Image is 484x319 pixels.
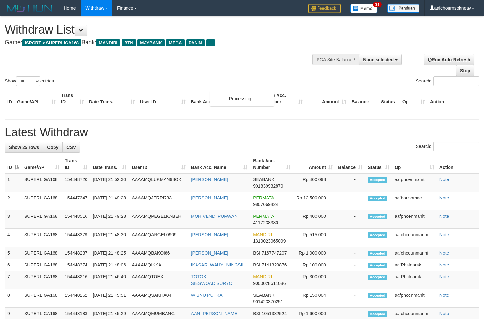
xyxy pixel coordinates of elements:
[433,76,479,86] input: Search:
[90,271,129,289] td: [DATE] 21:46:40
[253,262,260,267] span: BSI
[336,155,365,173] th: Balance: activate to sort column ascending
[5,210,22,229] td: 3
[456,65,474,76] a: Stop
[253,220,278,225] span: Copy 4117238380 to clipboard
[5,23,316,36] h1: Withdraw List
[5,289,22,308] td: 8
[293,210,336,229] td: Rp 400,000
[191,311,239,316] a: AAN [PERSON_NAME]
[392,271,437,289] td: aafPhalnarak
[191,177,228,182] a: [PERSON_NAME]
[368,251,387,256] span: Accepted
[166,39,185,46] span: MEGA
[250,155,293,173] th: Bank Acc. Number: activate to sort column ascending
[210,91,274,107] div: Processing...
[305,90,349,108] th: Amount
[86,90,137,108] th: Date Trans.
[253,299,283,304] span: Copy 901423370251 to clipboard
[253,238,286,244] span: Copy 1310023065099 to clipboard
[439,293,449,298] a: Note
[90,259,129,271] td: [DATE] 21:48:06
[392,173,437,192] td: aafphoenmanit
[206,39,215,46] span: ...
[262,311,287,316] span: Copy 1051382524 to clipboard
[253,250,260,256] span: BSI
[90,155,129,173] th: Date Trans.: activate to sort column ascending
[129,210,188,229] td: AAAAMQPEGELKABEH
[439,311,449,316] a: Note
[62,229,90,247] td: 154448379
[439,195,449,200] a: Note
[191,214,238,219] a: MOH VENDI PURWAN
[378,90,400,108] th: Status
[439,250,449,256] a: Note
[22,229,62,247] td: SUPERLIGA168
[336,173,365,192] td: -
[433,142,479,151] input: Search:
[253,274,272,279] span: MANDIRI
[253,177,274,182] span: SEABANK
[5,155,22,173] th: ID: activate to sort column descending
[350,4,378,13] img: Button%20Memo.svg
[191,195,228,200] a: [PERSON_NAME]
[336,289,365,308] td: -
[90,289,129,308] td: [DATE] 21:45:51
[373,2,382,7] span: 34
[62,259,90,271] td: 154448374
[293,192,336,210] td: Rp 12,500,000
[5,259,22,271] td: 6
[359,54,402,65] button: None selected
[137,39,165,46] span: MAYBANK
[191,274,233,286] a: TOTOK SIESWOADISURYO
[253,232,272,237] span: MANDIRI
[5,90,15,108] th: ID
[90,192,129,210] td: [DATE] 21:49:28
[129,192,188,210] td: AAAAMQJERRI733
[62,192,90,210] td: 154447347
[62,155,90,173] th: Trans ID: activate to sort column ascending
[293,155,336,173] th: Amount: activate to sort column ascending
[188,155,251,173] th: Bank Acc. Name: activate to sort column ascending
[5,173,22,192] td: 1
[16,76,40,86] select: Showentries
[262,262,287,267] span: Copy 7141329876 to clipboard
[392,155,437,173] th: Op: activate to sort column ascending
[392,289,437,308] td: aafphoenmanit
[392,210,437,229] td: aafphoenmanit
[129,289,188,308] td: AAAAMQSAKHA04
[368,196,387,201] span: Accepted
[293,289,336,308] td: Rp 150,004
[253,202,278,207] span: Copy 9807669424 to clipboard
[22,155,62,173] th: Game/API: activate to sort column ascending
[368,275,387,280] span: Accepted
[22,210,62,229] td: SUPERLIGA168
[368,232,387,238] span: Accepted
[22,259,62,271] td: SUPERLIGA168
[392,229,437,247] td: aafchoeunmanni
[43,142,63,153] a: Copy
[253,311,260,316] span: BSI
[293,259,336,271] td: Rp 100,000
[47,145,58,150] span: Copy
[336,259,365,271] td: -
[191,232,228,237] a: [PERSON_NAME]
[368,177,387,183] span: Accepted
[9,145,39,150] span: Show 25 rows
[253,183,283,188] span: Copy 901839932870 to clipboard
[129,271,188,289] td: AAAAMQTOEX
[5,3,54,13] img: MOTION_logo.png
[368,214,387,219] span: Accepted
[368,263,387,268] span: Accepted
[22,173,62,192] td: SUPERLIGA168
[437,155,479,173] th: Action
[424,54,474,65] a: Run Auto-Refresh
[129,173,188,192] td: AAAAMQLUKMAN98OK
[5,247,22,259] td: 5
[15,90,58,108] th: Game/API
[90,173,129,192] td: [DATE] 21:52:30
[22,39,81,46] span: ISPORT > SUPERLIGA168
[336,247,365,259] td: -
[253,214,274,219] span: PERMATA
[5,39,316,46] h4: Game: Bank:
